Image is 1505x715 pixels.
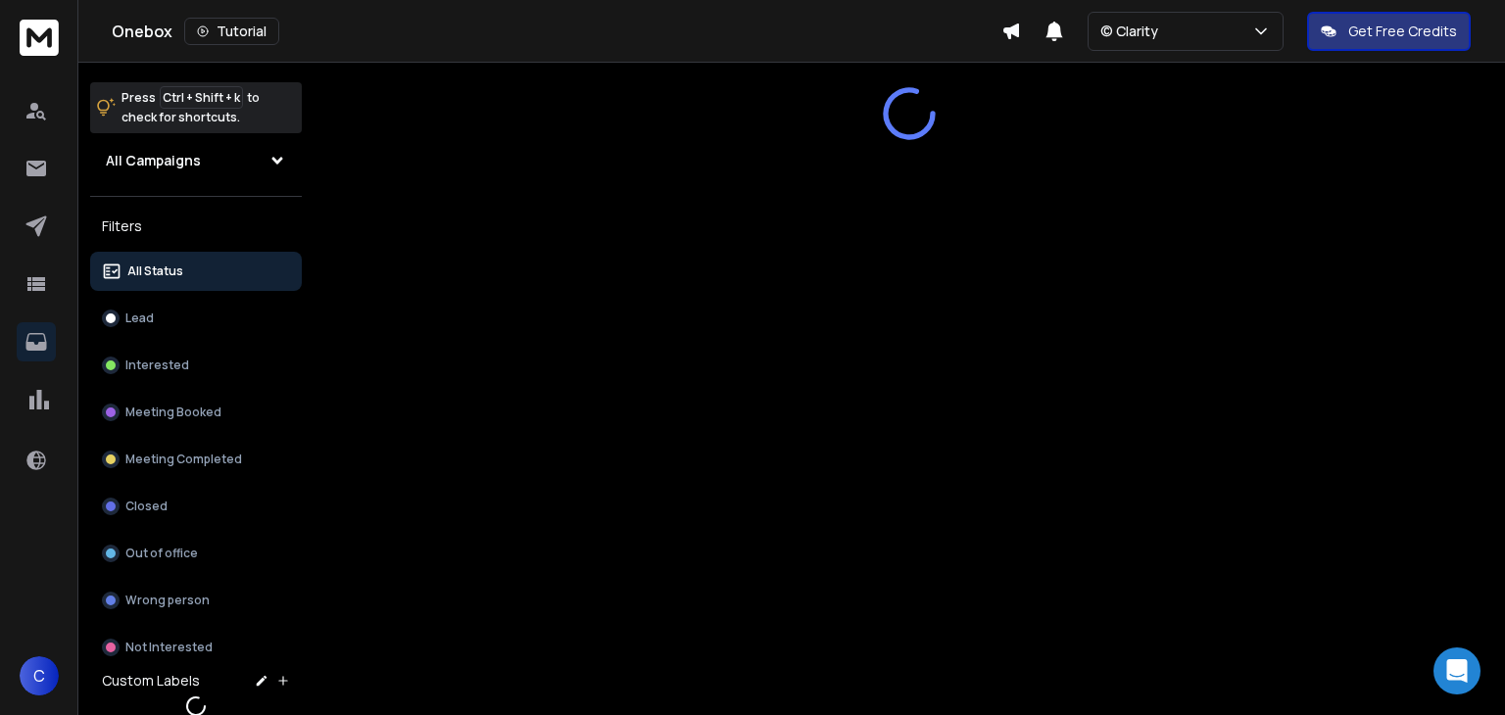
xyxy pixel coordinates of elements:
h3: Custom Labels [102,671,200,691]
p: Out of office [125,546,198,561]
button: C [20,656,59,695]
button: Wrong person [90,581,302,620]
p: Meeting Completed [125,452,242,467]
p: Closed [125,499,168,514]
p: Press to check for shortcuts. [121,88,260,127]
h1: All Campaigns [106,151,201,170]
p: Wrong person [125,593,210,608]
h3: Filters [90,213,302,240]
p: Meeting Booked [125,405,221,420]
button: Lead [90,299,302,338]
button: Interested [90,346,302,385]
button: Meeting Booked [90,393,302,432]
p: Not Interested [125,640,213,655]
button: All Campaigns [90,141,302,180]
p: Lead [125,310,154,326]
button: Meeting Completed [90,440,302,479]
p: Interested [125,357,189,373]
button: All Status [90,252,302,291]
p: All Status [127,263,183,279]
button: Not Interested [90,628,302,667]
div: Onebox [112,18,1001,45]
span: Ctrl + Shift + k [160,86,243,109]
button: Closed [90,487,302,526]
p: © Clarity [1100,22,1166,41]
div: Open Intercom Messenger [1433,647,1481,694]
button: Tutorial [184,18,279,45]
button: Get Free Credits [1307,12,1471,51]
button: Out of office [90,534,302,573]
p: Get Free Credits [1348,22,1457,41]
